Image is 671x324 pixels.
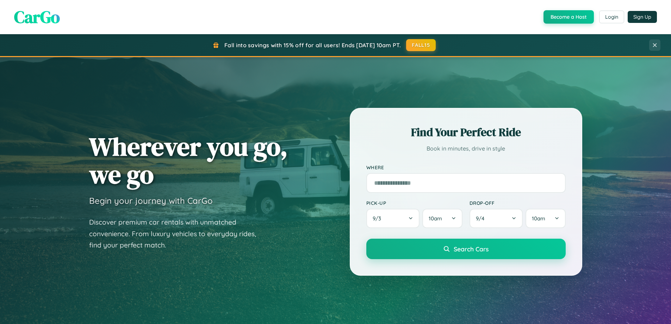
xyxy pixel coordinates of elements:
[89,216,265,251] p: Discover premium car rentals with unmatched convenience. From luxury vehicles to everyday rides, ...
[422,209,462,228] button: 10am
[89,133,288,188] h1: Wherever you go, we go
[366,164,566,170] label: Where
[429,215,442,222] span: 10am
[470,209,523,228] button: 9/4
[366,239,566,259] button: Search Cars
[599,11,624,23] button: Login
[543,10,594,24] button: Become a Host
[526,209,565,228] button: 10am
[373,215,385,222] span: 9 / 3
[224,42,401,49] span: Fall into savings with 15% off for all users! Ends [DATE] 10am PT.
[406,39,436,51] button: FALL15
[454,245,489,253] span: Search Cars
[628,11,657,23] button: Sign Up
[532,215,545,222] span: 10am
[476,215,488,222] span: 9 / 4
[366,209,420,228] button: 9/3
[89,195,213,206] h3: Begin your journey with CarGo
[366,143,566,154] p: Book in minutes, drive in style
[470,200,566,206] label: Drop-off
[366,200,462,206] label: Pick-up
[14,5,60,29] span: CarGo
[366,124,566,140] h2: Find Your Perfect Ride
